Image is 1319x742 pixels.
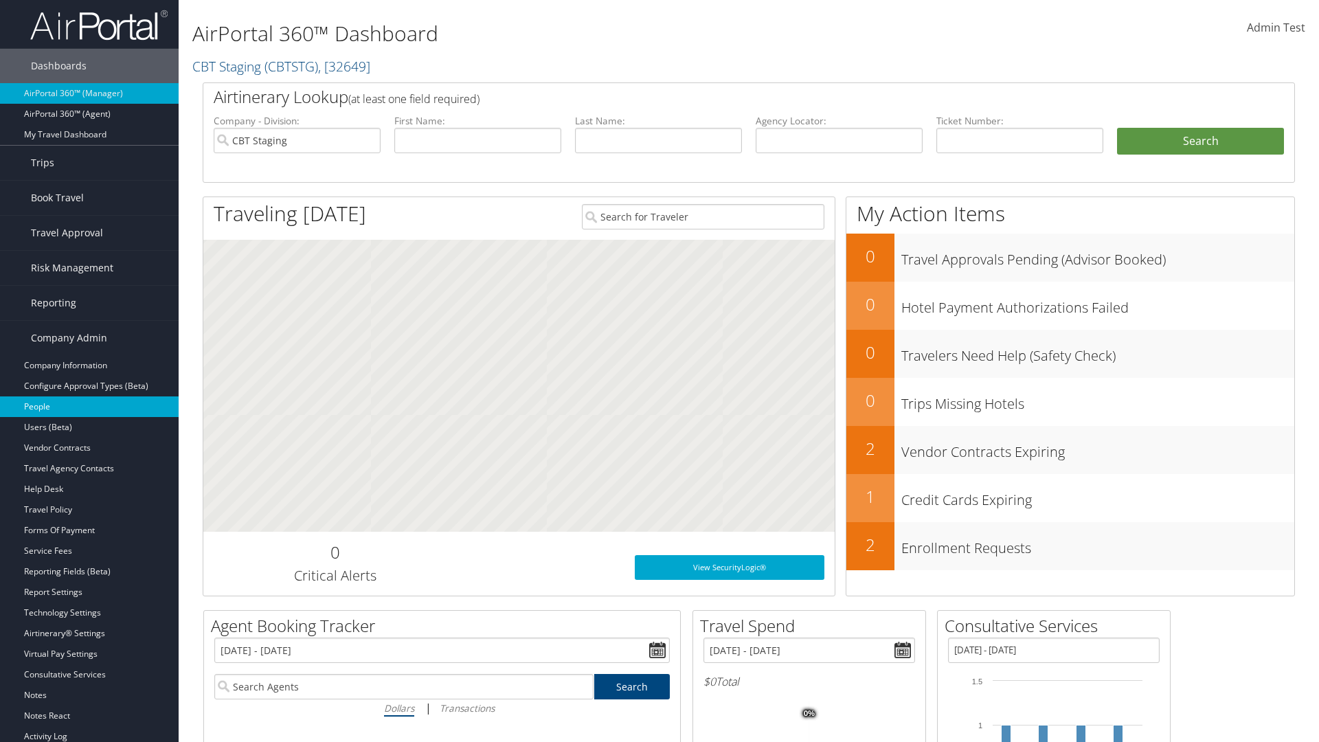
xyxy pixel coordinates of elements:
i: Transactions [440,701,495,715]
h2: Agent Booking Tracker [211,614,680,638]
tspan: 1.5 [972,677,982,686]
span: Company Admin [31,321,107,355]
h2: 2 [846,533,894,556]
label: Ticket Number: [936,114,1103,128]
h2: Airtinerary Lookup [214,85,1193,109]
h2: 2 [846,437,894,460]
span: Reporting [31,286,76,320]
a: Admin Test [1247,7,1305,49]
span: Book Travel [31,181,84,215]
h2: Consultative Services [945,614,1170,638]
span: Travel Approval [31,216,103,250]
a: 2Enrollment Requests [846,522,1294,570]
h2: 0 [846,341,894,364]
a: CBT Staging [192,57,370,76]
input: Search Agents [214,674,594,699]
h1: My Action Items [846,199,1294,228]
a: 0Travelers Need Help (Safety Check) [846,330,1294,378]
label: Company - Division: [214,114,381,128]
a: 2Vendor Contracts Expiring [846,426,1294,474]
span: Trips [31,146,54,180]
span: Admin Test [1247,20,1305,35]
h2: 0 [846,293,894,316]
h3: Hotel Payment Authorizations Failed [901,291,1294,317]
h2: 0 [846,389,894,412]
h3: Vendor Contracts Expiring [901,436,1294,462]
span: , [ 32649 ] [318,57,370,76]
h3: Critical Alerts [214,566,456,585]
h3: Enrollment Requests [901,532,1294,558]
img: airportal-logo.png [30,9,168,41]
a: 0Hotel Payment Authorizations Failed [846,282,1294,330]
tspan: 0% [804,710,815,718]
a: 0Trips Missing Hotels [846,378,1294,426]
h2: 0 [846,245,894,268]
span: $0 [703,674,716,689]
button: Search [1117,128,1284,155]
a: 1Credit Cards Expiring [846,474,1294,522]
h6: Total [703,674,915,689]
label: Last Name: [575,114,742,128]
tspan: 1 [978,721,982,730]
span: Dashboards [31,49,87,83]
label: First Name: [394,114,561,128]
a: Search [594,674,670,699]
h3: Credit Cards Expiring [901,484,1294,510]
label: Agency Locator: [756,114,923,128]
i: Dollars [384,701,414,715]
h2: 0 [214,541,456,564]
h1: Traveling [DATE] [214,199,366,228]
span: Risk Management [31,251,113,285]
h3: Travelers Need Help (Safety Check) [901,339,1294,366]
h3: Trips Missing Hotels [901,387,1294,414]
h2: 1 [846,485,894,508]
div: | [214,699,670,717]
input: Search for Traveler [582,204,824,229]
h3: Travel Approvals Pending (Advisor Booked) [901,243,1294,269]
h2: Travel Spend [700,614,925,638]
a: View SecurityLogic® [635,555,824,580]
h1: AirPortal 360™ Dashboard [192,19,934,48]
span: (at least one field required) [348,91,480,106]
a: 0Travel Approvals Pending (Advisor Booked) [846,234,1294,282]
span: ( CBTSTG ) [264,57,318,76]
